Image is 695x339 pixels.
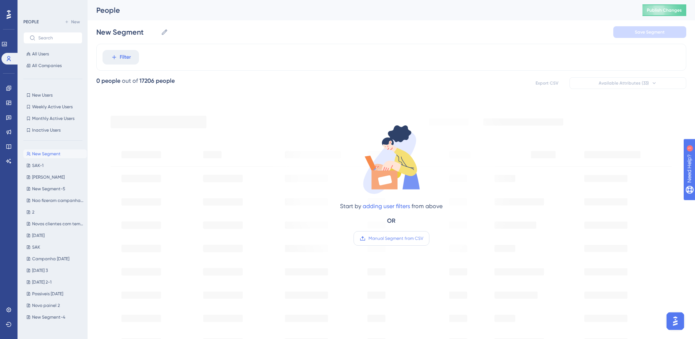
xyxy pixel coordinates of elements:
[32,256,69,262] span: Campanha [DATE]
[647,7,682,13] span: Publish Changes
[32,104,73,110] span: Weekly Active Users
[23,243,87,252] button: SAK
[96,5,624,15] div: People
[32,303,60,308] span: Novo painel 2
[23,149,87,158] button: New Segment
[529,77,565,89] button: Export CSV
[23,50,82,58] button: All Users
[23,126,82,135] button: Inactive Users
[23,184,87,193] button: New Segment-5
[32,314,65,320] span: New Segment-4
[32,244,40,250] span: SAK
[96,27,158,37] input: Segment Name
[32,92,53,98] span: New Users
[32,116,74,121] span: Monthly Active Users
[32,163,43,168] span: SAK-1
[635,29,665,35] span: Save Segment
[23,219,87,228] button: Novos clientes com template de campanha
[32,198,84,203] span: Nao fizeram campanha agosto
[23,289,87,298] button: Possiveis [DATE]
[23,196,87,205] button: Nao fizeram campanha agosto
[536,80,559,86] span: Export CSV
[363,203,410,210] a: adding user filters
[23,254,87,263] button: Campanha [DATE]
[23,102,82,111] button: Weekly Active Users
[23,61,82,70] button: All Companies
[23,173,87,182] button: [PERSON_NAME]
[51,4,53,9] div: 1
[139,77,175,85] div: 17206 people
[32,233,45,238] span: [DATE]
[23,313,87,322] button: New Segment-4
[32,63,62,69] span: All Companies
[23,278,87,287] button: [DATE] 2-1
[23,161,87,170] button: SAK-1
[32,268,48,273] span: [DATE] 3
[23,19,39,25] div: PEOPLE
[613,26,686,38] button: Save Segment
[122,77,138,85] div: out of
[120,53,131,62] span: Filter
[32,174,65,180] span: [PERSON_NAME]
[23,208,87,217] button: 2
[23,91,82,100] button: New Users
[71,19,80,25] span: New
[569,77,686,89] button: Available Attributes (33)
[387,217,395,225] div: OR
[62,17,82,26] button: New
[32,209,34,215] span: 2
[32,127,61,133] span: Inactive Users
[38,35,76,40] input: Search
[32,186,65,192] span: New Segment-5
[32,51,49,57] span: All Users
[32,151,61,157] span: New Segment
[642,4,686,16] button: Publish Changes
[32,291,63,297] span: Possiveis [DATE]
[599,80,649,86] span: Available Attributes (33)
[340,202,443,211] div: Start by from above
[17,2,46,11] span: Need Help?
[368,235,423,241] span: Manual Segment from CSV
[96,77,120,85] div: 0 people
[23,301,87,310] button: Novo painel 2
[23,266,87,275] button: [DATE] 3
[103,50,139,65] button: Filter
[664,310,686,332] iframe: UserGuiding AI Assistant Launcher
[32,279,51,285] span: [DATE] 2-1
[23,231,87,240] button: [DATE]
[32,221,84,227] span: Novos clientes com template de campanha
[23,114,82,123] button: Monthly Active Users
